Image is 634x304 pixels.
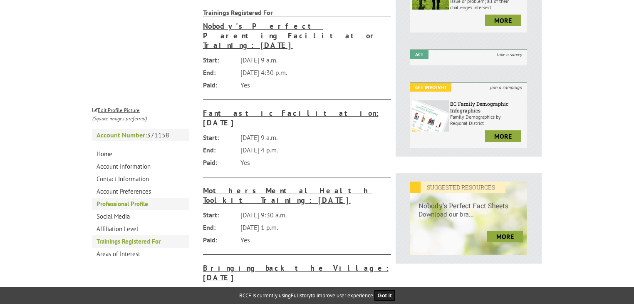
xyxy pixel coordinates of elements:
a: more [485,130,521,142]
a: Account Preferences [92,185,189,198]
em: Act [410,50,428,59]
a: Areas of Interest [92,248,189,260]
a: more [487,231,523,242]
a: Trainings Registered For [92,235,189,248]
li: Yes [203,79,391,91]
a: Nobody's Perfect Parenting Facilitator Training: [DATE] [203,21,391,50]
span: End [203,66,236,79]
li: Yes [203,234,391,246]
a: Professional Profile [92,198,189,210]
a: Fantastic Facilitation: [DATE] [203,108,391,127]
li: Yes [203,156,391,169]
span: Start [203,286,236,299]
span: End [203,221,236,234]
p: Download our bra... [410,210,527,227]
li: [DATE] 1 p.m. [203,221,391,234]
li: [DATE] 4 p.m. [203,144,391,156]
a: Social Media [92,210,189,223]
h6: Nobody's Perfect Fact Sheets [410,193,527,210]
li: [DATE] 4:30 p.m. [203,66,391,79]
span: Start [203,54,236,66]
a: Home [92,148,189,160]
small: Edit Profile Picture [92,107,140,114]
li: [DATE] 5:30 p.m. [203,286,391,299]
a: more [485,15,521,26]
a: Bringing back the Village: [DATE] [203,263,391,282]
li: [DATE] 9 a.m. [203,54,391,66]
strong: Account Number: [97,131,147,139]
p: 371158 [92,129,189,141]
strong: Trainings Registered For [203,8,391,17]
button: Got it [374,290,395,301]
span: Paid [203,79,236,91]
span: Paid [203,234,236,246]
span: Start [203,131,236,144]
a: Affiliation Level [92,223,189,235]
em: Get Involved [410,83,451,92]
a: Account Information [92,160,189,173]
p: Family Demographics by Regional District [450,114,525,126]
a: Contact Information [92,173,189,185]
a: Edit Profile Picture [92,105,140,114]
a: Mothers Mental Health Toolkit Training: [DATE] [203,186,391,205]
em: SUGGESTED RESOURCES [410,182,505,193]
i: take a survey [492,50,527,59]
i: join a campaign [485,83,527,92]
span: Paid [203,156,236,169]
span: Start [203,209,236,221]
h6: BC Family Demographic Infographics [450,100,525,114]
i: (Square images preferred) [92,115,147,122]
li: [DATE] 9 a.m. [203,131,391,144]
span: End [203,144,236,156]
a: Fullstory [291,292,311,299]
li: [DATE] 9:30 a.m. [203,209,391,221]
